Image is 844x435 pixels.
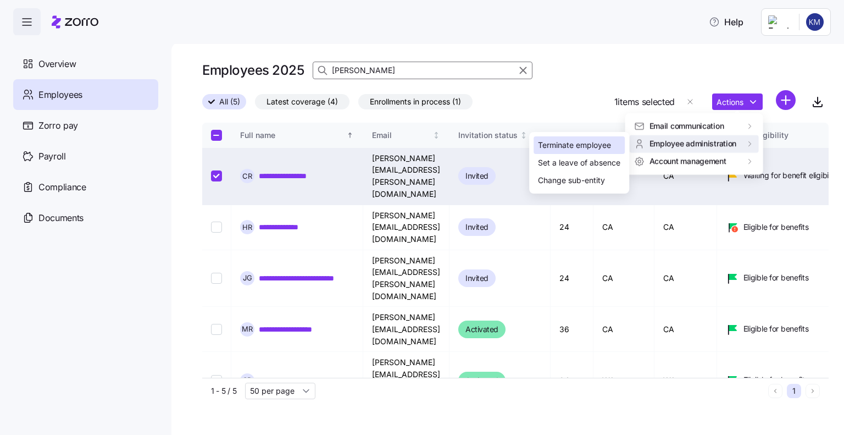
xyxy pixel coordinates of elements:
span: Invited [465,169,488,183]
span: C R [242,173,252,180]
span: Employee administration [649,138,737,149]
span: Email communication [649,120,724,131]
span: Account management [649,156,726,167]
div: Set a leave of absence [538,157,620,169]
div: Terminate employee [538,139,611,151]
td: [PERSON_NAME][EMAIL_ADDRESS][PERSON_NAME][DOMAIN_NAME] [363,148,449,205]
td: CA [654,148,717,205]
input: Select record 1 [211,170,222,181]
div: Change sub-entity [538,174,605,186]
span: Waiting for benefit eligibility [743,170,839,181]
